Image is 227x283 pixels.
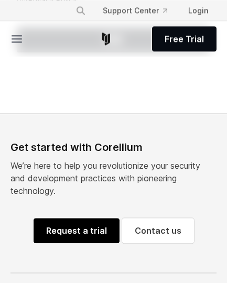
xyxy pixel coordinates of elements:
[152,26,217,51] a: Free Trial
[10,139,217,155] div: Get started with Corellium
[122,218,194,243] a: Contact us
[94,1,176,20] a: Support Center
[10,159,217,197] p: We’re here to help you revolutionize your security and development practices with pioneering tech...
[165,32,204,45] span: Free Trial
[180,1,217,20] a: Login
[67,1,217,20] div: Navigation Menu
[34,218,120,243] a: Request a trial
[100,32,113,45] a: Corellium Home
[71,1,90,20] button: Search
